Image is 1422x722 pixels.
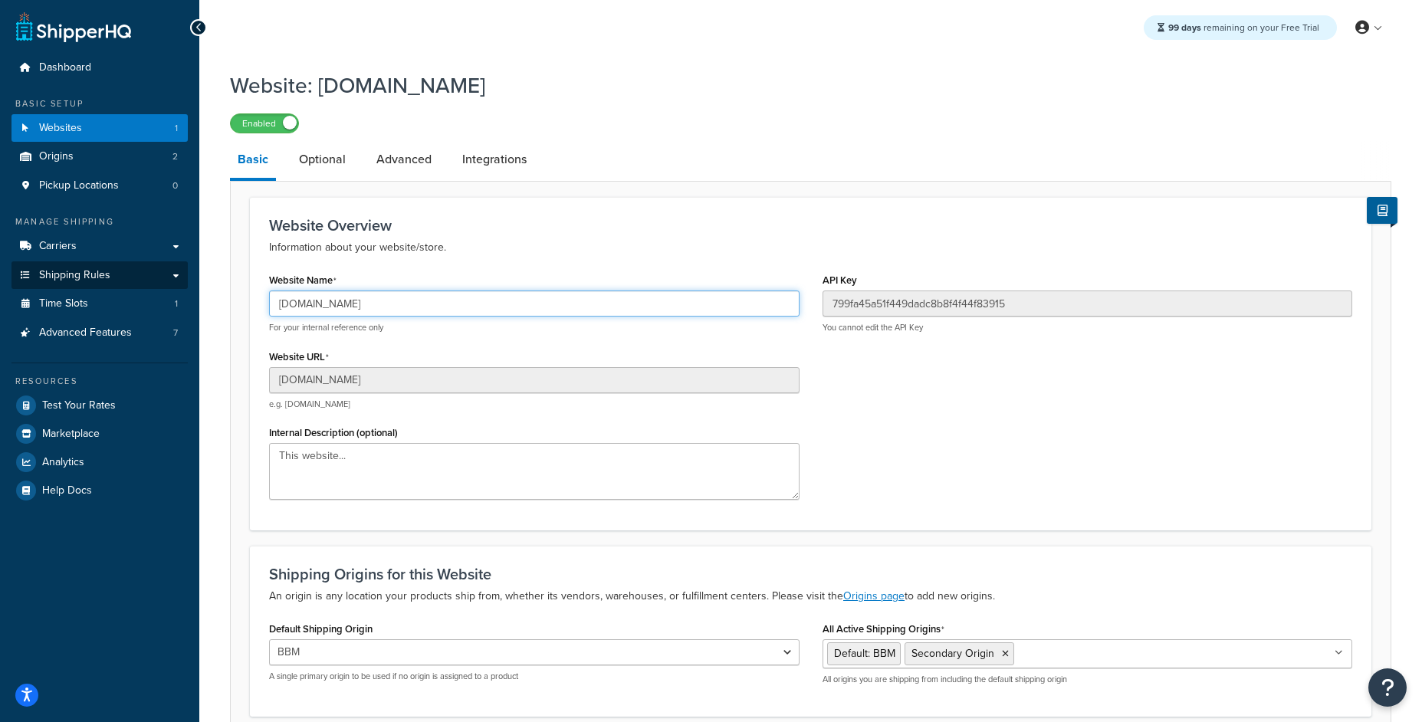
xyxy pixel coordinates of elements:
a: Websites1 [11,114,188,143]
a: Advanced [369,141,439,178]
h1: Website: [DOMAIN_NAME] [230,71,1372,100]
button: Show Help Docs [1367,197,1397,224]
div: Manage Shipping [11,215,188,228]
span: Carriers [39,240,77,253]
span: Analytics [42,456,84,469]
h3: Website Overview [269,217,1352,234]
span: remaining on your Free Trial [1168,21,1319,34]
label: All Active Shipping Origins [823,623,944,635]
label: API Key [823,274,857,286]
label: Internal Description (optional) [269,427,398,438]
a: Origins2 [11,143,188,171]
a: Origins page [843,588,905,604]
p: You cannot edit the API Key [823,322,1353,333]
span: Secondary Origin [911,645,994,661]
p: For your internal reference only [269,322,800,333]
span: Dashboard [39,61,91,74]
span: Pickup Locations [39,179,119,192]
a: Dashboard [11,54,188,82]
a: Shipping Rules [11,261,188,290]
span: Shipping Rules [39,269,110,282]
div: Resources [11,375,188,388]
h3: Shipping Origins for this Website [269,566,1352,583]
button: Open Resource Center [1368,668,1407,707]
a: Optional [291,141,353,178]
span: Advanced Features [39,327,132,340]
a: Integrations [455,141,534,178]
a: Carriers [11,232,188,261]
li: Time Slots [11,290,188,318]
strong: 99 days [1168,21,1201,34]
a: Help Docs [11,477,188,504]
span: Default: BBM [834,645,895,661]
li: Websites [11,114,188,143]
a: Advanced Features7 [11,319,188,347]
li: Origins [11,143,188,171]
a: Test Your Rates [11,392,188,419]
span: Help Docs [42,484,92,497]
textarea: This website... [269,443,800,500]
p: e.g. [DOMAIN_NAME] [269,399,800,410]
label: Website URL [269,351,329,363]
span: Time Slots [39,297,88,310]
a: Time Slots1 [11,290,188,318]
a: Marketplace [11,420,188,448]
p: Information about your website/store. [269,238,1352,257]
span: 1 [175,122,178,135]
p: A single primary origin to be used if no origin is assigned to a product [269,671,800,682]
span: Websites [39,122,82,135]
span: Marketplace [42,428,100,441]
li: Pickup Locations [11,172,188,200]
p: All origins you are shipping from including the default shipping origin [823,674,1353,685]
a: Pickup Locations0 [11,172,188,200]
span: Origins [39,150,74,163]
label: Default Shipping Origin [269,623,373,635]
span: 0 [172,179,178,192]
label: Website Name [269,274,337,287]
input: XDL713J089NBV22 [823,290,1353,317]
li: Advanced Features [11,319,188,347]
span: 7 [173,327,178,340]
span: Test Your Rates [42,399,116,412]
span: 1 [175,297,178,310]
a: Basic [230,141,276,181]
p: An origin is any location your products ship from, whether its vendors, warehouses, or fulfillmen... [269,587,1352,605]
label: Enabled [231,114,298,133]
div: Basic Setup [11,97,188,110]
a: Analytics [11,448,188,476]
span: 2 [172,150,178,163]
